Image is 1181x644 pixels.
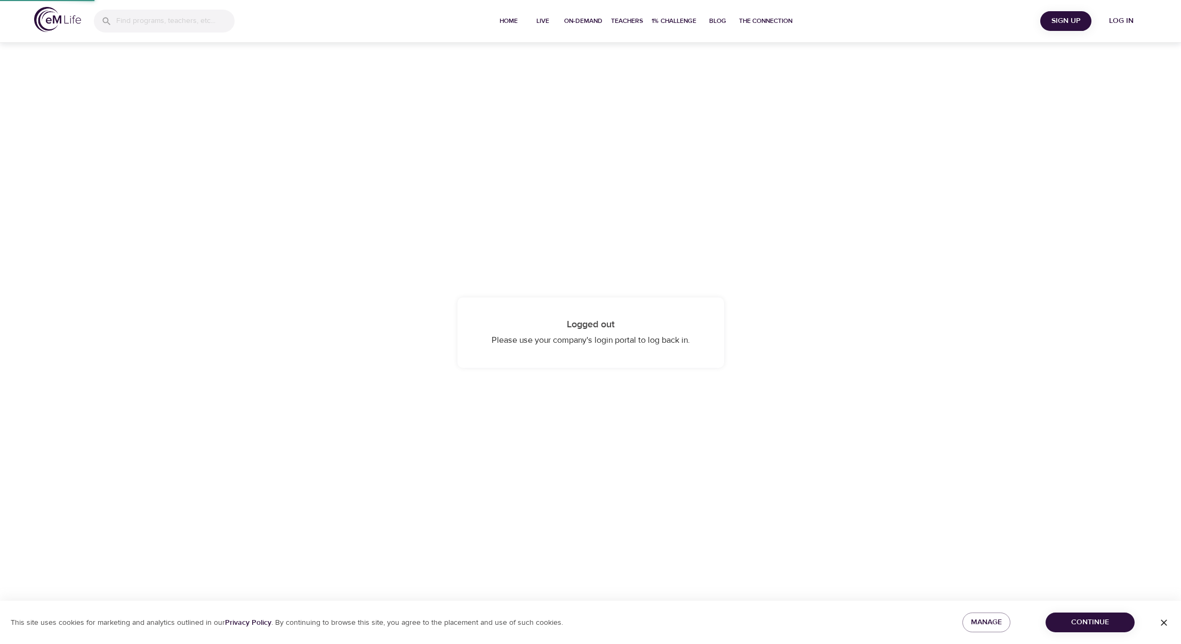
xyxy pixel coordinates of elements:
button: Sign Up [1040,11,1091,31]
span: Please use your company's login portal to log back in. [492,335,690,345]
input: Find programs, teachers, etc... [116,10,235,33]
span: Home [496,15,521,27]
span: The Connection [739,15,792,27]
button: Manage [962,613,1010,632]
a: Privacy Policy [225,618,271,627]
span: Manage [971,616,1002,629]
span: On-Demand [564,15,602,27]
span: Teachers [611,15,643,27]
img: logo [34,7,81,32]
span: Log in [1100,14,1143,28]
h4: Logged out [479,319,703,331]
span: Continue [1054,616,1126,629]
span: 1% Challenge [652,15,696,27]
button: Log in [1096,11,1147,31]
span: Blog [705,15,730,27]
span: Sign Up [1045,14,1087,28]
button: Continue [1046,613,1135,632]
span: Live [530,15,556,27]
